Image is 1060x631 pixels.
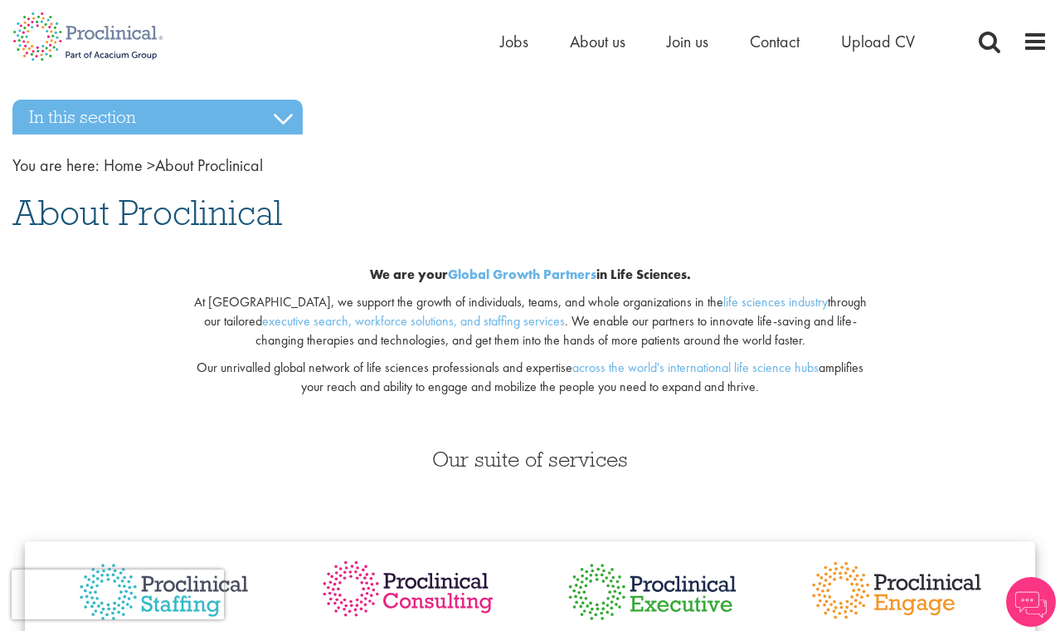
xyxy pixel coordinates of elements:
img: Chatbot [1006,577,1056,627]
a: About us [570,31,625,52]
a: executive search, workforce solutions, and staffing services [262,312,565,330]
span: About Proclinical [12,190,282,235]
h3: Our suite of services [12,448,1048,470]
iframe: reCAPTCHA [12,570,224,619]
span: > [147,154,155,176]
a: life sciences industry [723,293,828,311]
img: Proclinical Consulting [319,558,498,621]
img: Proclinical Staffing [75,558,253,627]
a: breadcrumb link to Home [104,154,143,176]
img: Proclinical Executive [563,558,742,626]
p: At [GEOGRAPHIC_DATA], we support the growth of individuals, teams, and whole organizations in the... [189,293,871,350]
a: Jobs [500,31,528,52]
p: Our unrivalled global network of life sciences professionals and expertise amplifies your reach a... [189,359,871,397]
h3: In this section [12,100,303,135]
a: Global Growth Partners [448,266,596,283]
a: Upload CV [841,31,915,52]
a: across the world's international life science hubs [572,359,819,376]
span: About Proclinical [104,154,263,176]
span: You are here: [12,154,100,176]
img: Proclinical Engage [808,558,986,623]
b: We are your in Life Sciences. [370,266,691,283]
a: Contact [750,31,800,52]
a: Join us [667,31,708,52]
